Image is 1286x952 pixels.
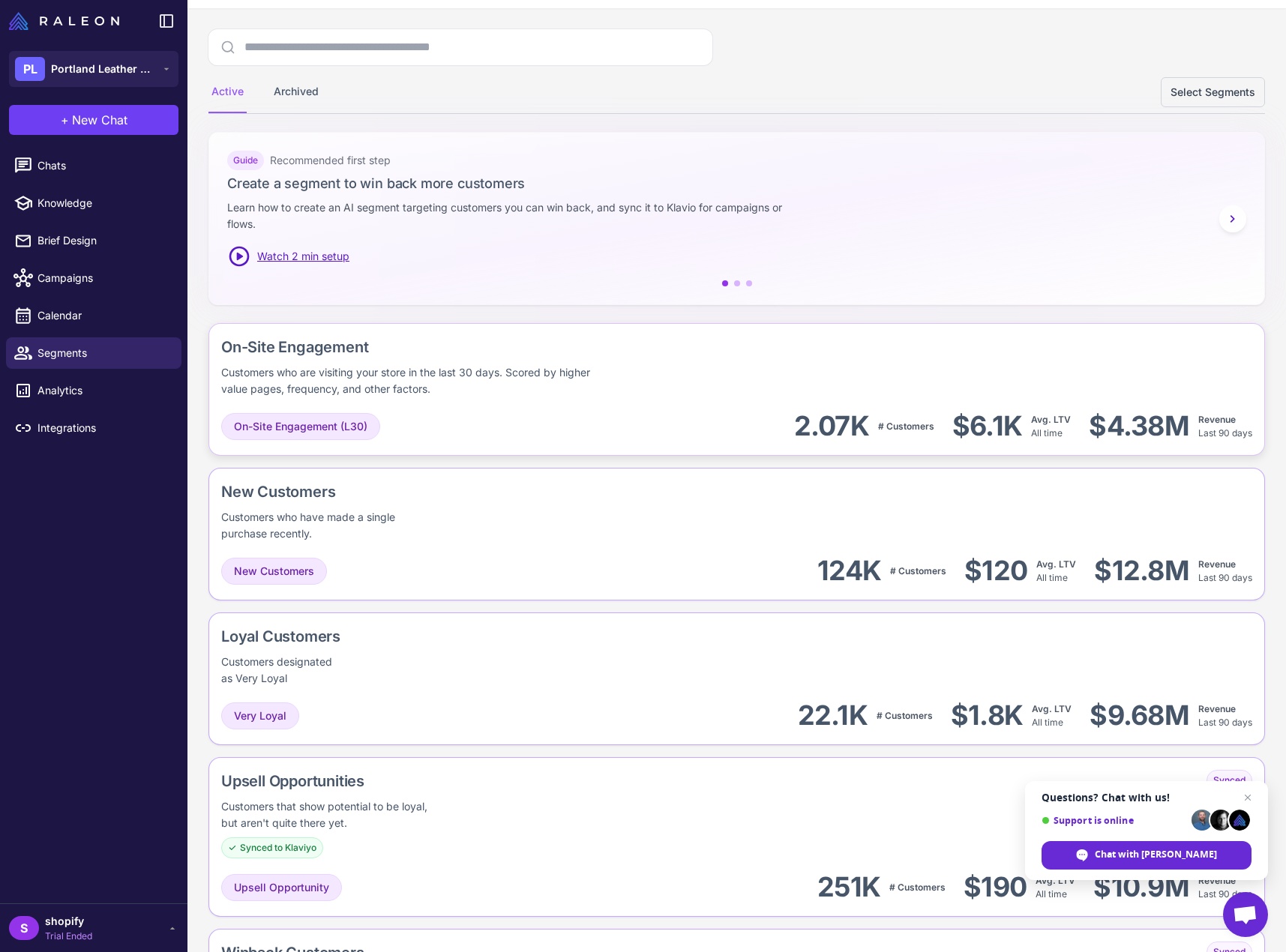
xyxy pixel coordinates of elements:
div: $120 [964,554,1027,588]
div: All time [1032,702,1072,729]
div: Upsell Opportunities [221,770,556,792]
span: Upsell Opportunity [234,879,329,896]
div: Loyal Customers [221,625,401,648]
a: Analytics [6,375,181,406]
div: All time [1036,874,1075,901]
a: Integrations [6,412,181,444]
span: Revenue [1198,703,1236,714]
div: 124K [817,554,881,588]
span: # Customers [878,421,934,432]
div: 2.07K [794,409,869,443]
div: Customers who are visiting your store in the last 30 days. Scored by higher value pages, frequenc... [221,364,609,397]
div: 22.1K [798,699,868,732]
span: Portland Leather Goods [51,61,156,77]
a: Chats [6,150,181,181]
span: Avg. LTV [1031,414,1071,425]
a: Campaigns [6,262,181,294]
a: Brief Design [6,225,181,256]
h3: Create a segment to win back more customers [227,173,1246,193]
div: $1.8K [951,699,1023,732]
span: Support is online [1042,815,1186,826]
span: Very Loyal [234,708,286,724]
a: Raleon Logo [9,12,125,30]
span: Trial Ended [45,930,92,943]
div: $9.68M [1090,699,1189,732]
div: All time [1036,558,1076,585]
span: New Customers [234,563,314,579]
div: $10.9M [1093,870,1189,904]
span: Questions? Chat with us! [1042,792,1252,804]
div: PL [15,57,45,81]
span: Chats [37,157,169,174]
a: Calendar [6,300,181,331]
span: # Customers [877,710,933,721]
span: Analytics [37,382,169,399]
span: Recommended first step [270,152,391,169]
span: Campaigns [37,270,169,286]
div: Customers who have made a single purchase recently. [221,509,400,542]
div: $190 [964,870,1027,904]
div: Chat with Raleon [1042,841,1252,870]
div: Last 90 days [1198,558,1252,585]
span: On-Site Engagement (L30) [234,418,367,435]
div: Active [208,71,247,113]
div: Guide [227,151,264,170]
div: Archived [271,71,322,113]
div: All time [1031,413,1071,440]
span: Knowledge [37,195,169,211]
div: Last 90 days [1198,874,1252,901]
span: Chat with [PERSON_NAME] [1095,848,1217,861]
span: New Chat [72,111,127,129]
div: Synced to Klaviyo [221,837,323,858]
span: Avg. LTV [1036,558,1076,570]
button: PLPortland Leather Goods [9,51,178,87]
div: S [9,916,39,940]
span: Brief Design [37,232,169,249]
p: Learn how to create an AI segment targeting customers you can win back, and sync it to Klavio for... [227,199,803,232]
span: # Customers [889,882,946,893]
span: Calendar [37,307,169,324]
span: # Customers [890,565,946,576]
div: Open chat [1223,892,1268,937]
span: Close chat [1239,789,1257,807]
div: 251K [817,870,880,904]
a: Knowledge [6,187,181,219]
div: On-Site Engagement [221,336,802,358]
span: Revenue [1198,875,1236,886]
span: Avg. LTV [1032,703,1072,714]
div: Customers designated as Very Loyal [221,654,341,687]
span: Revenue [1198,414,1236,425]
button: +New Chat [9,105,178,135]
span: Watch 2 min setup [257,248,349,265]
div: Last 90 days [1198,413,1252,440]
div: $4.38M [1089,409,1189,443]
div: $12.8M [1094,554,1189,588]
span: shopify [45,913,92,930]
span: Revenue [1198,558,1236,570]
div: $6.1K [952,409,1022,443]
a: Segments [6,337,181,369]
img: Raleon Logo [9,12,119,30]
div: Synced [1207,770,1252,791]
span: Integrations [37,420,169,436]
span: Avg. LTV [1036,875,1075,886]
span: Segments [37,345,169,361]
div: New Customers [221,480,489,503]
div: Last 90 days [1198,702,1252,729]
span: + [61,111,69,129]
button: Select Segments [1161,77,1265,107]
div: Customers that show potential to be loyal, but aren't quite there yet. [221,798,445,831]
